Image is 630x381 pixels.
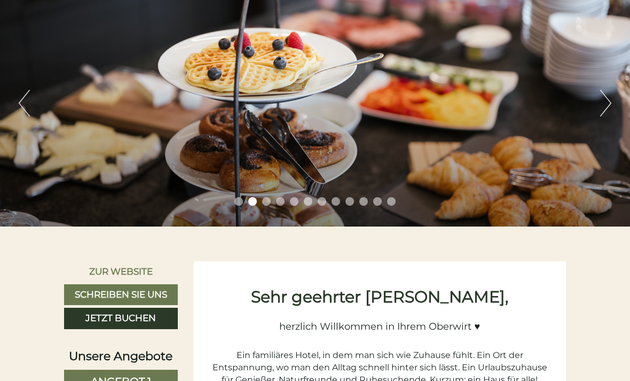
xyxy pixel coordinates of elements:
[210,311,550,332] h4: herzlich Willkommen in Ihrem Oberwirt ♥
[210,288,550,306] h1: Sehr geehrter [PERSON_NAME],
[64,308,178,329] a: Jetzt buchen
[600,90,611,116] button: Next
[19,90,30,116] button: Previous
[64,261,178,282] a: Zur Website
[64,348,178,364] div: Unsere Angebote
[64,284,178,306] a: Schreiben Sie uns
